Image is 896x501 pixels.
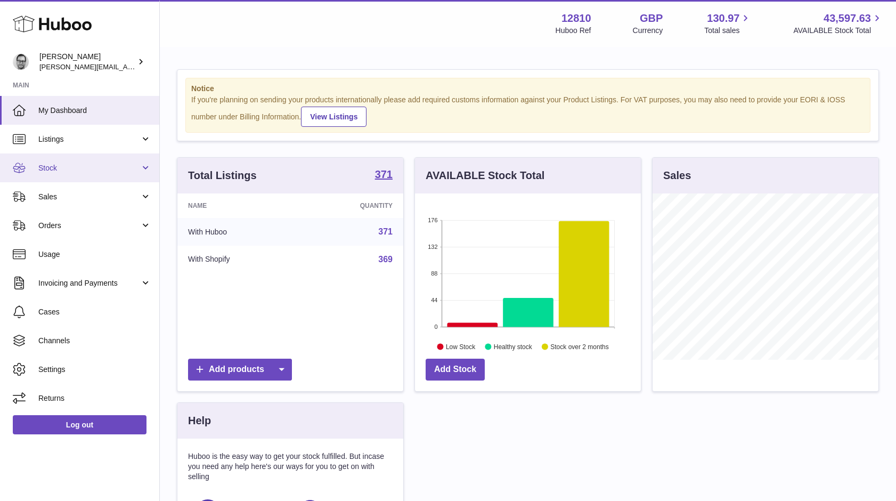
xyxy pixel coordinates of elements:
span: Orders [38,221,140,231]
span: AVAILABLE Stock Total [793,26,883,36]
a: 43,597.63 AVAILABLE Stock Total [793,11,883,36]
h3: Total Listings [188,168,257,183]
a: Add products [188,359,292,381]
text: 88 [431,270,437,277]
span: Cases [38,307,151,317]
a: 371 [378,227,393,236]
span: Listings [38,134,140,144]
td: With Shopify [177,246,299,273]
span: Invoicing and Payments [38,278,140,288]
text: Healthy stock [494,343,533,350]
text: 44 [431,297,437,303]
img: alex@digidistiller.com [13,54,29,70]
span: Settings [38,365,151,375]
h3: Sales [663,168,691,183]
strong: 12810 [561,11,591,26]
a: 371 [375,169,393,182]
div: Keywords by Traffic [118,68,180,75]
span: 43,597.63 [824,11,871,26]
strong: 371 [375,169,393,180]
img: website_grey.svg [17,28,26,36]
span: Usage [38,249,151,260]
a: View Listings [301,107,366,127]
a: Log out [13,415,146,434]
h3: AVAILABLE Stock Total [426,168,544,183]
text: Low Stock [446,343,476,350]
text: 0 [434,324,437,330]
div: Huboo Ref [556,26,591,36]
span: Sales [38,192,140,202]
span: Total sales [704,26,752,36]
img: tab_keywords_by_traffic_grey.svg [106,67,115,76]
div: v 4.0.25 [30,17,52,26]
th: Name [177,193,299,218]
div: Currency [633,26,663,36]
span: 130.97 [707,11,739,26]
a: 130.97 Total sales [704,11,752,36]
span: [PERSON_NAME][EMAIL_ADDRESS][DOMAIN_NAME] [39,62,214,71]
text: 176 [428,217,437,223]
span: Returns [38,393,151,403]
img: logo_orange.svg [17,17,26,26]
div: [PERSON_NAME] [39,52,135,72]
img: tab_domain_overview_orange.svg [29,67,37,76]
text: 132 [428,244,437,250]
text: Stock over 2 months [550,343,608,350]
span: Stock [38,163,140,173]
p: Huboo is the easy way to get your stock fulfilled. But incase you need any help here's our ways f... [188,451,393,482]
strong: GBP [640,11,663,26]
div: Domain Overview [40,68,95,75]
strong: Notice [191,84,865,94]
a: Add Stock [426,359,485,381]
span: Channels [38,336,151,346]
span: My Dashboard [38,106,151,116]
div: If you're planning on sending your products internationally please add required customs informati... [191,95,865,127]
th: Quantity [299,193,403,218]
h3: Help [188,414,211,428]
a: 369 [378,255,393,264]
td: With Huboo [177,218,299,246]
div: Domain: [DOMAIN_NAME] [28,28,117,36]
